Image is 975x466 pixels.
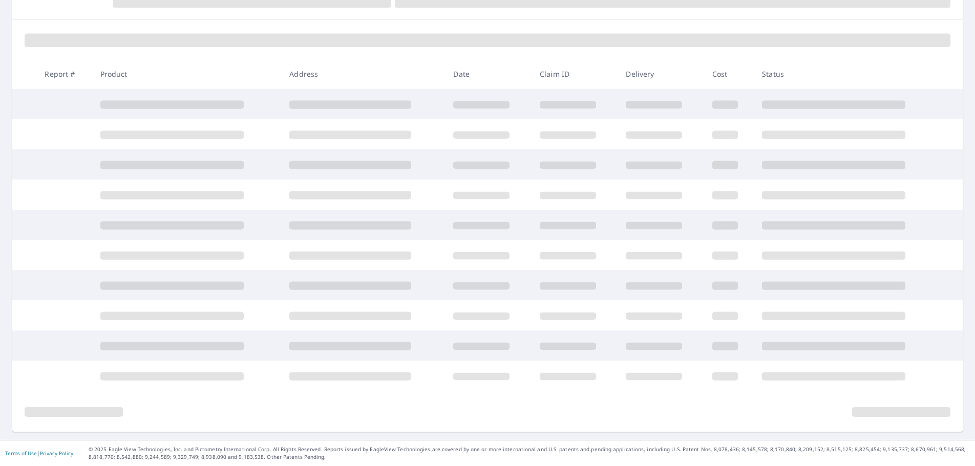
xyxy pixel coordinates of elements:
p: | [5,450,73,456]
th: Date [445,59,531,89]
th: Status [754,59,943,89]
th: Product [92,59,282,89]
th: Delivery [618,59,704,89]
a: Terms of Use [5,450,37,457]
p: © 2025 Eagle View Technologies, Inc. and Pictometry International Corp. All Rights Reserved. Repo... [89,446,970,461]
a: Privacy Policy [40,450,73,457]
th: Address [281,59,445,89]
th: Cost [704,59,754,89]
th: Report # [36,59,92,89]
th: Claim ID [532,59,618,89]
